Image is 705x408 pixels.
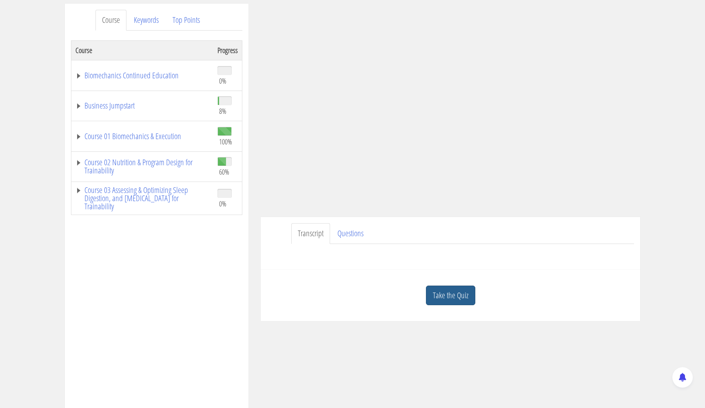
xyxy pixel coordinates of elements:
[219,167,229,176] span: 60%
[219,137,232,146] span: 100%
[75,71,209,80] a: Biomechanics Continued Education
[75,186,209,211] a: Course 03 Assessing & Optimizing Sleep Digestion, and [MEDICAL_DATA] for Trainability
[166,10,206,31] a: Top Points
[71,40,214,60] th: Course
[95,10,126,31] a: Course
[127,10,165,31] a: Keywords
[75,158,209,175] a: Course 02 Nutrition & Program Design for Trainability
[219,199,226,208] span: 0%
[331,223,370,244] a: Questions
[75,102,209,110] a: Business Jumpstart
[219,106,226,115] span: 8%
[213,40,242,60] th: Progress
[291,223,330,244] a: Transcript
[426,286,475,306] a: Take the Quiz
[75,132,209,140] a: Course 01 Biomechanics & Execution
[219,76,226,85] span: 0%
